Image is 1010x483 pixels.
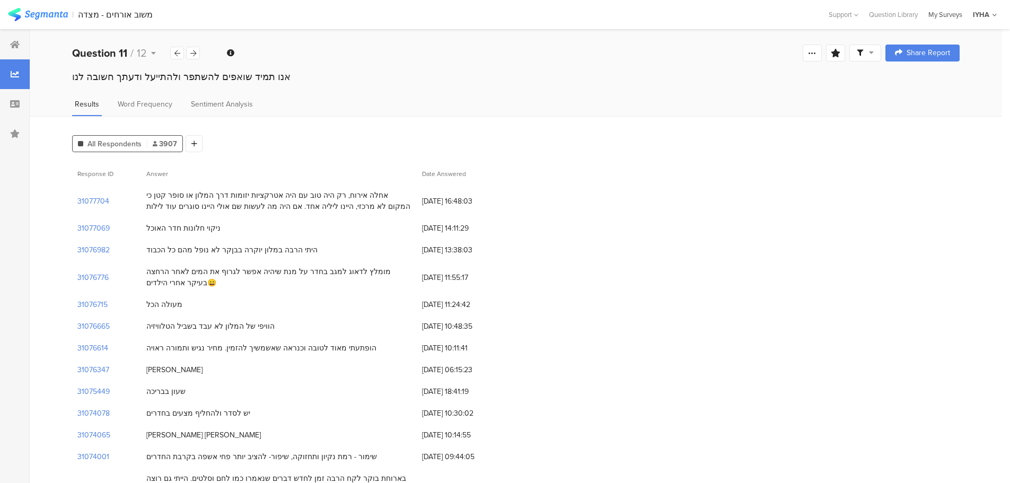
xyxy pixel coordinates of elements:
section: 31074001 [77,451,109,462]
div: ניקוי חלונות חדר האוכל [146,223,221,234]
span: [DATE] 06:15:23 [422,364,507,375]
section: 31076776 [77,272,109,283]
div: משוב אורחים - מצדה [78,10,153,20]
section: 31075449 [77,386,110,397]
section: 31076347 [77,364,109,375]
div: שימור - רמת נקיון ותחזוקה, שיפור- להציב יותר פחי אשפה בקרבת החדרים [146,451,377,462]
a: Question Library [864,10,923,20]
div: אנו תמיד שואפים להשתפר ולהתייעל ודעתך חשובה לנו [72,70,960,84]
div: שעון בבריכה [146,386,186,397]
span: Sentiment Analysis [191,99,253,110]
section: 31077069 [77,223,110,234]
span: [DATE] 10:30:02 [422,408,507,419]
span: Results [75,99,99,110]
span: All Respondents [87,138,142,150]
span: 12 [137,45,147,61]
div: IYHA [973,10,989,20]
div: [PERSON_NAME] [PERSON_NAME] [146,429,261,441]
span: [DATE] 10:11:41 [422,343,507,354]
img: segmanta logo [8,8,68,21]
div: [PERSON_NAME] [146,364,203,375]
span: [DATE] 14:11:29 [422,223,507,234]
a: My Surveys [923,10,968,20]
section: 31076715 [77,299,108,310]
span: [DATE] 09:44:05 [422,451,507,462]
section: 31076614 [77,343,108,354]
div: אחלה אירוח, רק היה טוב עם היה אטרקציות יזומות דרך המלון או סופר קטן כי המקום לא מרכזי, היינו לילי... [146,190,411,212]
div: | [72,8,74,21]
span: Word Frequency [118,99,172,110]
span: [DATE] 10:14:55 [422,429,507,441]
div: מומלץ לדאוג למגב בחדר על מנת שיהיה אפשר לגרוף את המים לאחר הרחצה בעיקר אחרי הילדים😄 [146,266,411,288]
div: יש לסדר ולהחליף מצעים בחדרים [146,408,250,419]
section: 31076665 [77,321,110,332]
section: 31074065 [77,429,110,441]
span: Date Answered [422,169,466,179]
section: 31077704 [77,196,109,207]
span: Response ID [77,169,113,179]
section: 31074078 [77,408,110,419]
span: / [130,45,134,61]
div: היתי הרבה במלון יוקרה בבןקר לא נופל מהם כל הכבוד [146,244,318,256]
div: Support [829,6,858,23]
span: [DATE] 13:38:03 [422,244,507,256]
span: [DATE] 16:48:03 [422,196,507,207]
span: [DATE] 18:41:19 [422,386,507,397]
section: 31076982 [77,244,110,256]
div: הוויפי של המלון לא עבד בשביל הטלוויזיה [146,321,275,332]
span: 3907 [153,138,177,150]
span: [DATE] 10:48:35 [422,321,507,332]
span: [DATE] 11:55:17 [422,272,507,283]
span: Answer [146,169,168,179]
span: Share Report [907,49,950,57]
div: מעולה הכל [146,299,182,310]
b: Question 11 [72,45,127,61]
div: הופתעתי מאוד לטובה וכנראה שאשמשיך להזמין. מחיר נגיש ותמורה ראויה [146,343,376,354]
span: [DATE] 11:24:42 [422,299,507,310]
